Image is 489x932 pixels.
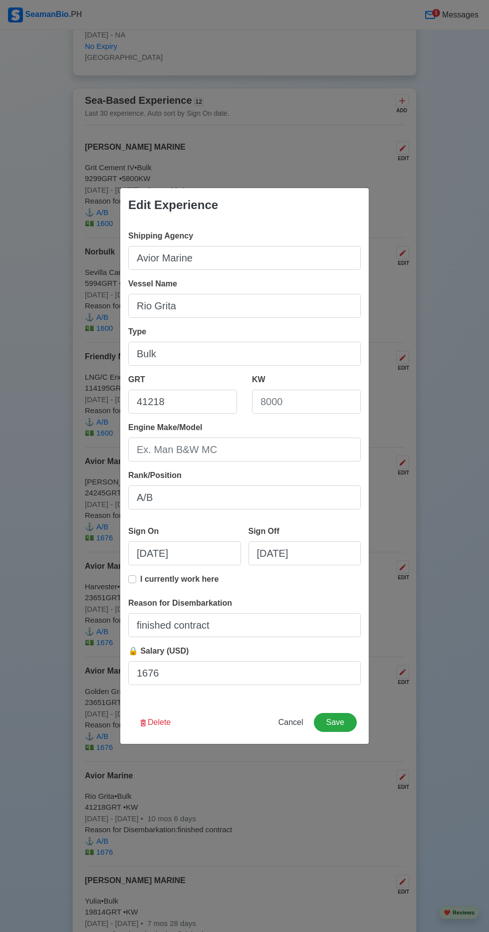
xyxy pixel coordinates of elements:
[278,718,303,726] span: Cancel
[128,390,237,414] input: 33922
[128,246,361,270] input: Ex: Global Gateway
[128,471,182,479] span: Rank/Position
[128,342,361,366] input: Bulk, Container, etc.
[128,279,177,288] span: Vessel Name
[128,661,361,685] input: ex. 2500
[128,438,361,462] input: Ex. Man B&W MC
[248,525,283,537] div: Sign Off
[252,375,265,384] span: KW
[314,713,357,732] button: Save
[128,327,146,336] span: Type
[128,599,232,607] span: Reason for Disembarkation
[128,375,145,384] span: GRT
[252,390,361,414] input: 8000
[128,525,163,537] div: Sign On
[128,232,193,240] span: Shipping Agency
[128,294,361,318] input: Ex: Dolce Vita
[128,196,218,214] div: Edit Experience
[128,423,202,432] span: Engine Make/Model
[128,485,361,509] input: Ex: Third Officer or 3/OFF
[132,713,177,732] button: Delete
[128,613,361,637] input: Your reason for disembarkation...
[128,647,189,655] span: 🔒 Salary (USD)
[140,573,219,585] p: I currently work here
[272,713,310,732] button: Cancel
